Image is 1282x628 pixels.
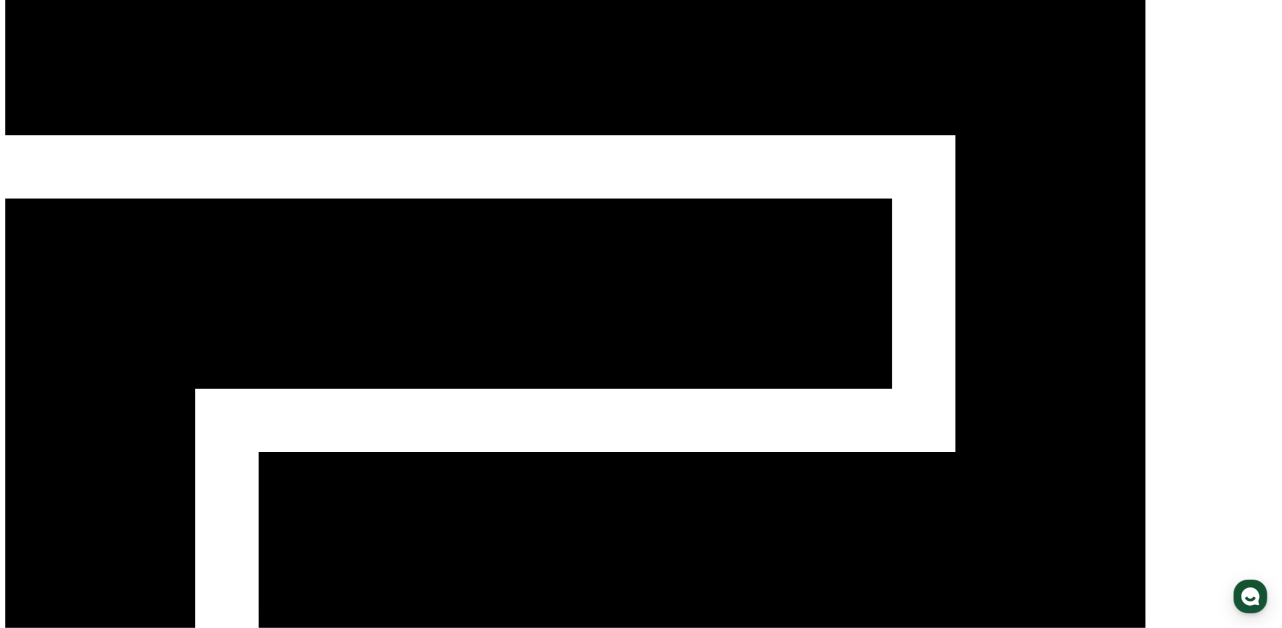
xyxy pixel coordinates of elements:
span: 대화 [111,402,125,412]
span: 홈 [38,401,45,411]
span: 설정 [187,401,201,411]
a: 홈 [4,383,80,413]
a: 대화 [80,383,156,413]
a: 설정 [156,383,232,413]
